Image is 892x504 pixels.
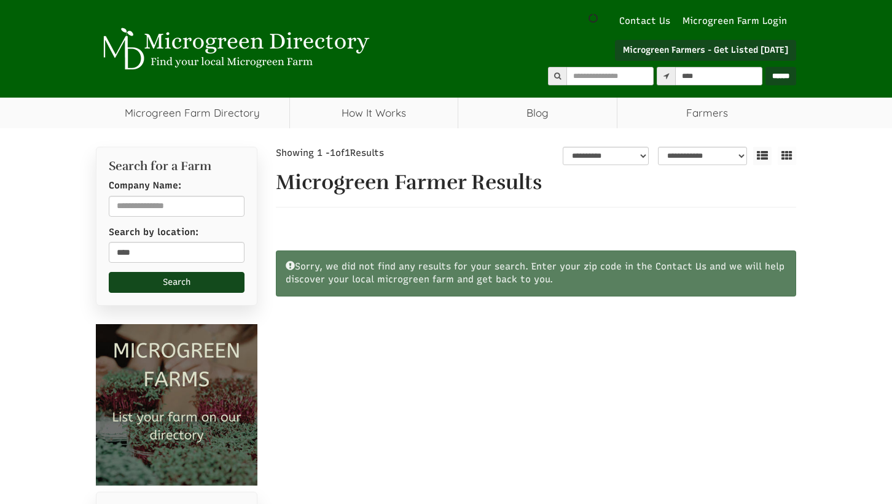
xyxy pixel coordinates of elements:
[96,98,289,128] a: Microgreen Farm Directory
[683,15,793,28] a: Microgreen Farm Login
[96,324,257,486] img: Microgreen Farms list your microgreen farm today
[290,98,458,128] a: How It Works
[617,98,796,128] span: Farmers
[458,98,617,128] a: Blog
[109,160,245,173] h2: Search for a Farm
[345,147,350,158] span: 1
[330,147,335,158] span: 1
[109,179,181,192] label: Company Name:
[276,250,797,297] div: Sorry, we did not find any results for your search. Enter your zip code in the Contact Us and we ...
[615,40,796,61] a: Microgreen Farmers - Get Listed [DATE]
[109,272,245,293] button: Search
[109,226,198,239] label: Search by location:
[96,28,372,71] img: Microgreen Directory
[613,15,676,28] a: Contact Us
[276,171,797,194] h1: Microgreen Farmer Results
[276,147,449,160] div: Showing 1 - of Results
